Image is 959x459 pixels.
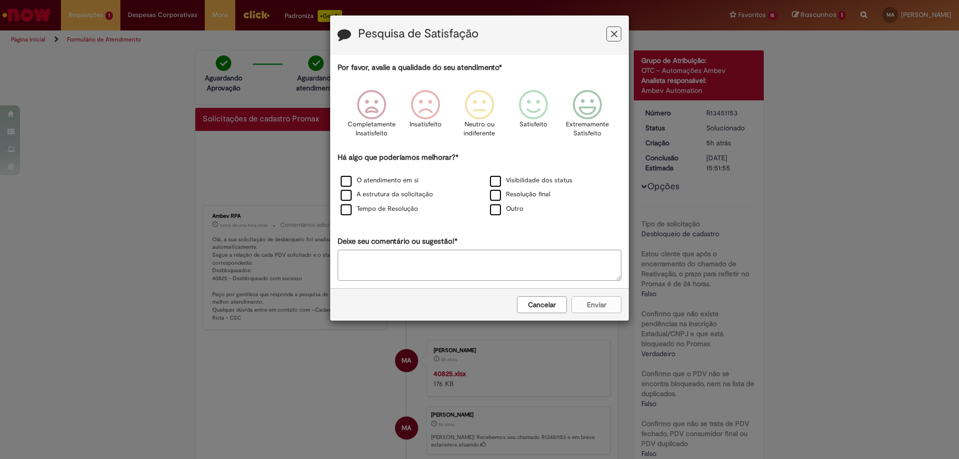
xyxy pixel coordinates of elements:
[338,62,502,73] label: Por favor, avalie a qualidade do seu atendimento*
[490,176,572,185] label: Visibilidade dos status
[338,236,458,247] label: Deixe seu comentário ou sugestão!*
[490,190,550,199] label: Resolução final
[338,152,621,217] div: Há algo que poderíamos melhorar?*
[566,120,609,138] p: Extremamente Satisfeito
[346,82,397,151] div: Completamente Insatisfeito
[348,120,396,138] p: Completamente Insatisfeito
[454,82,505,151] div: Neutro ou indiferente
[341,204,418,214] label: Tempo de Resolução
[358,27,479,40] label: Pesquisa de Satisfação
[410,120,442,129] p: Insatisfeito
[517,296,567,313] button: Cancelar
[519,120,547,129] p: Satisfeito
[562,82,613,151] div: Extremamente Satisfeito
[462,120,497,138] p: Neutro ou indiferente
[508,82,559,151] div: Satisfeito
[490,204,523,214] label: Outro
[341,190,433,199] label: A estrutura da solicitação
[341,176,419,185] label: O atendimento em si
[400,82,451,151] div: Insatisfeito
